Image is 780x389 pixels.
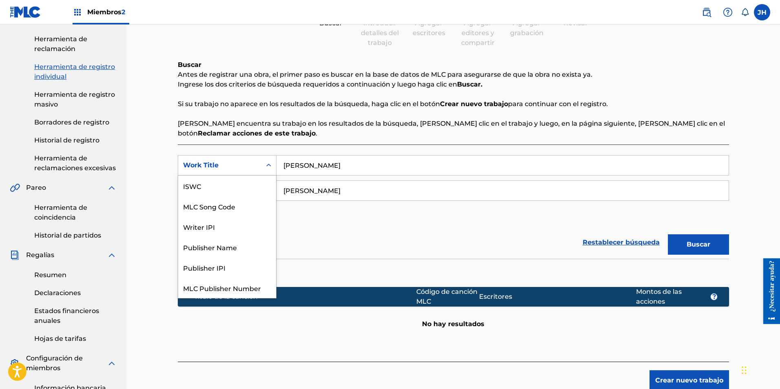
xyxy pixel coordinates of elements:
[34,153,117,173] a: Herramienta de reclamaciones excesivas
[34,231,101,239] font: Historial de partidos
[178,71,592,78] font: Antes de registrar una obra, el primer paso es buscar en la base de datos de MLC para asegurarse ...
[178,155,729,259] form: Formulario de búsqueda
[10,250,20,260] img: Regalías
[107,250,117,260] img: expandir
[178,61,201,69] font: Buscar
[178,80,457,88] font: Ingrese los dos criterios de búsqueda requeridos a continuación y luego haga clic en
[479,293,512,300] font: Escritores
[122,8,125,16] font: 2
[34,136,99,144] font: Historial de registro
[87,8,122,16] font: Miembros
[712,293,716,300] font: ?
[107,358,117,368] img: expandir
[636,288,682,305] font: Montos de las acciones
[178,196,276,216] div: MLC Song Code
[34,203,117,222] a: Herramienta de coincidencia
[183,160,256,170] div: Work Title
[178,216,276,237] div: Writer IPI
[457,80,482,88] font: Buscar.
[73,7,82,17] img: Principales titulares de derechos
[720,4,736,20] div: Ayuda
[757,258,780,324] iframe: Centro de recursos
[741,8,749,16] div: Notificaciones
[178,100,440,108] font: Si su trabajo no aparece en los resultados de la búsqueda, haga clic en el botón
[583,238,660,246] font: Restablecer búsqueda
[34,231,117,240] a: Historial de partidos
[198,129,316,137] font: Reclamar acciones de este trabajo
[34,271,66,279] font: Resumen
[26,184,46,191] font: Pareo
[34,335,86,342] font: Hojas de tarifas
[10,6,41,18] img: Logotipo del MLC
[34,35,87,53] font: Herramienta de reclamación
[34,154,116,172] font: Herramienta de reclamaciones excesivas
[178,278,276,298] div: MLC Publisher Number
[440,100,508,108] font: Crear nuevo trabajo
[461,19,495,47] font: Agregar editores y compartir
[34,307,99,325] font: Estados financieros anuales
[34,306,117,326] a: Estados financieros anuales
[178,120,725,137] font: [PERSON_NAME] encuentra su trabajo en los resultados de la búsqueda, [PERSON_NAME] clic en el tra...
[34,204,87,221] font: Herramienta de coincidencia
[11,2,18,53] font: ¿Necesitar ayuda?
[10,183,20,193] img: Pareo
[508,100,608,108] font: para continuar con el registro.
[107,183,117,193] img: expandir
[26,354,83,372] font: Configuración de miembros
[34,136,117,145] a: Historial de registro
[178,237,276,257] div: Publisher Name
[34,118,117,127] a: Borradores de registro
[698,4,715,20] a: Búsqueda pública
[10,358,20,368] img: Configuración de miembros
[739,350,780,389] iframe: Widget de chat
[316,129,317,137] font: .
[742,358,747,382] div: Arrastrar
[34,289,81,297] font: Declaraciones
[34,34,117,54] a: Herramienta de reclamación
[416,288,477,305] font: Código de canción MLC
[34,270,117,280] a: Resumen
[754,4,770,20] div: Menú de usuario
[422,320,484,328] font: No hay resultados
[687,240,710,248] font: Buscar
[178,176,276,196] div: ISWC
[34,62,117,82] a: Herramienta de registro individual
[34,63,115,80] font: Herramienta de registro individual
[655,376,723,384] font: Crear nuevo trabajo
[26,251,54,259] font: Regalías
[34,91,115,108] font: Herramienta de registro masivo
[702,7,712,17] img: buscar
[34,118,109,126] font: Borradores de registro
[34,90,117,109] a: Herramienta de registro masivo
[34,288,117,298] a: Declaraciones
[178,257,276,278] div: Publisher IPI
[723,7,733,17] img: ayuda
[361,19,399,47] font: Introducir detalles del trabajo
[668,234,729,255] button: Buscar
[34,334,117,344] a: Hojas de tarifas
